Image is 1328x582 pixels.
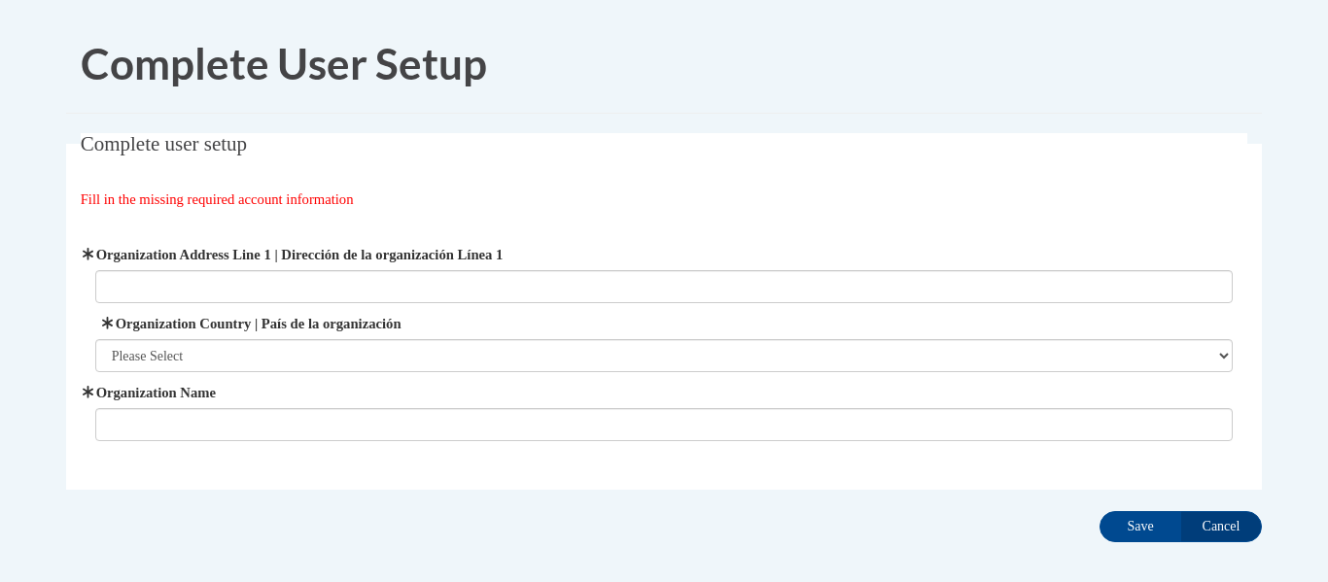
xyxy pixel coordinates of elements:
span: Complete User Setup [81,38,487,88]
input: Metadata input [95,270,1234,303]
span: Complete user setup [81,132,247,155]
label: Organization Country | País de la organización [95,313,1234,334]
span: Fill in the missing required account information [81,191,354,207]
input: Save [1100,511,1181,542]
label: Organization Name [95,382,1234,403]
input: Cancel [1180,511,1262,542]
input: Metadata input [95,408,1234,441]
label: Organization Address Line 1 | Dirección de la organización Línea 1 [95,244,1234,265]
